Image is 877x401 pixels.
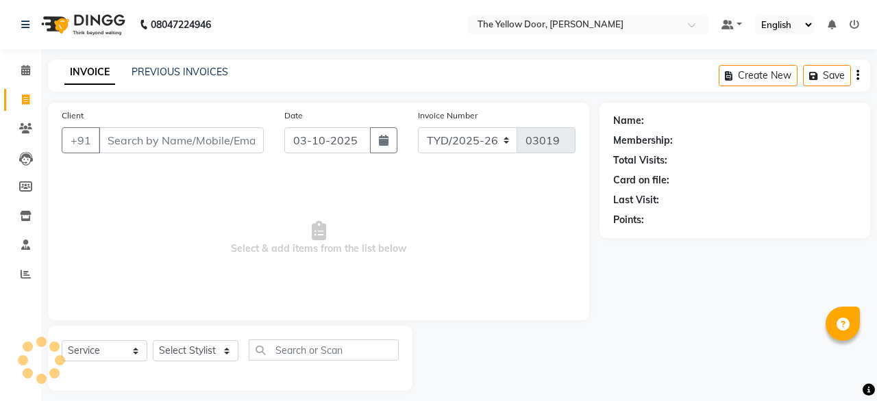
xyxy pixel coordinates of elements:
[719,65,798,86] button: Create New
[132,66,228,78] a: PREVIOUS INVOICES
[613,153,667,168] div: Total Visits:
[613,114,644,128] div: Name:
[418,109,478,122] label: Invoice Number
[64,60,115,85] a: INVOICE
[803,65,851,86] button: Save
[613,133,673,148] div: Membership:
[62,127,100,153] button: +91
[99,127,264,153] input: Search by Name/Mobile/Email/Code
[613,173,669,187] div: Card on file:
[151,5,211,44] b: 08047224946
[62,170,576,307] span: Select & add items from the list below
[35,5,129,44] img: logo
[249,339,399,361] input: Search or Scan
[613,193,659,207] div: Last Visit:
[62,109,84,122] label: Client
[284,109,303,122] label: Date
[613,213,644,227] div: Points:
